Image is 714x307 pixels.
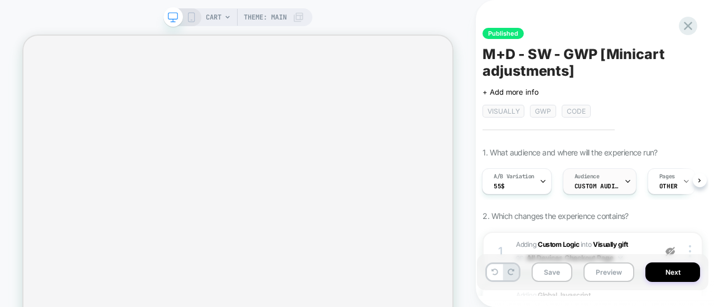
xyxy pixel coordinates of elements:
span: Theme: MAIN [244,8,287,26]
span: INTO [581,240,591,248]
span: gwp [530,105,556,118]
img: eye [665,247,675,256]
span: Visually gift [593,240,628,248]
span: 2. Which changes the experience contains? [483,211,628,221]
button: All Devices Checkout Page [527,251,623,265]
span: OTHER [659,182,678,190]
div: 1 [495,241,506,261]
span: Published [483,28,524,39]
span: A/B Variation [494,173,534,181]
button: Preview [583,262,634,282]
button: Next [645,262,700,282]
span: M+D - SW - GWP [Minicart adjustments] [483,46,703,79]
b: Custom Logic [538,240,579,248]
span: 1. What audience and where will the experience run? [483,148,657,157]
span: on [516,251,523,264]
span: CART [206,8,221,26]
span: Adding [516,240,579,248]
img: close [689,245,691,257]
span: Pages [659,173,675,181]
button: Save [532,262,572,282]
span: code [562,105,591,118]
span: Audience [575,173,600,181]
span: + Add more info [483,87,538,96]
span: Custom Audience [575,182,619,190]
span: visually [483,105,524,118]
span: 55$ [494,182,505,190]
